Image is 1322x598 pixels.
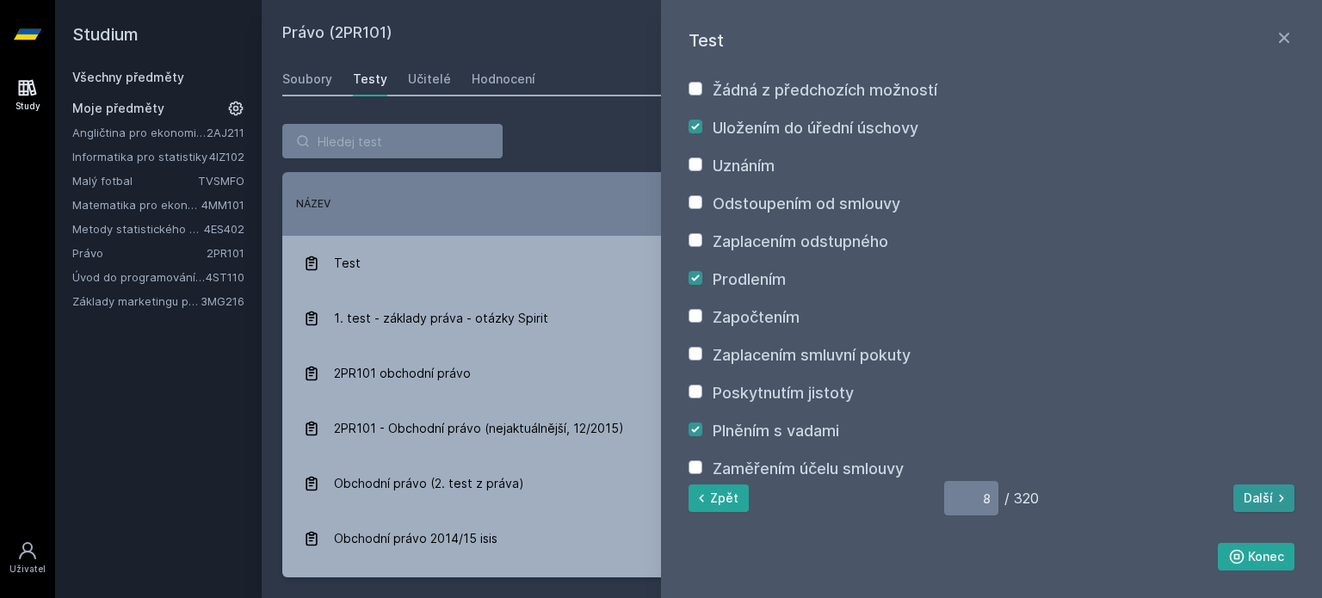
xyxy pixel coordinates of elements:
[713,232,888,250] label: Zaplacením odstupného
[282,71,332,88] div: Soubory
[334,466,524,501] span: Obchodní právo (2. test z práva)
[198,174,244,188] a: TVSMFO
[201,198,244,212] a: 4MM101
[472,62,535,96] a: Hodnocení
[72,70,184,84] a: Všechny předměty
[334,301,548,336] span: 1. test - základy práva - otázky Spirit
[713,459,904,478] label: Zaměřením účelu smlouvy
[713,157,775,175] label: Uznáním
[3,69,52,121] a: Study
[334,411,624,446] span: 2PR101 - Obchodní právo (nejaktuálnější, 12/2015)
[713,384,854,402] label: Poskytnutím jistoty
[689,484,749,512] button: Zpět
[472,71,535,88] div: Hodnocení
[206,270,244,284] a: 4ST110
[713,194,900,213] label: Odstoupením od smlouvy
[282,21,1103,48] h2: Právo (2PR101)
[72,100,164,117] span: Moje předměty
[282,236,1301,291] a: Test [DATE] 320
[334,356,471,391] span: 2PR101 obchodní právo
[15,100,40,113] div: Study
[334,246,361,281] span: Test
[353,62,387,96] a: Testy
[282,124,503,158] input: Hledej test
[282,456,1301,511] a: Obchodní právo (2. test z práva) [DATE] 317
[9,563,46,576] div: Uživatel
[72,148,209,165] a: Informatika pro statistiky
[209,150,244,163] a: 4IZ102
[282,401,1301,456] a: 2PR101 - Obchodní právo (nejaktuálnější, 12/2015) [DATE] 259
[72,124,207,141] a: Angličtina pro ekonomická studia 1 (B2/C1)
[72,244,207,262] a: Právo
[72,196,201,213] a: Matematika pro ekonomy
[334,521,497,556] span: Obchodní právo 2014/15 isis
[296,196,330,212] button: Název
[282,291,1301,346] a: 1. test - základy práva - otázky Spirit [DATE] 337
[204,222,244,236] a: 4ES402
[353,71,387,88] div: Testy
[207,246,244,260] a: 2PR101
[713,119,918,137] label: Uložením do úřední úschovy
[72,293,201,310] a: Základy marketingu pro informatiky a statistiky
[72,172,198,189] a: Malý fotbal
[408,62,451,96] a: Učitelé
[282,511,1301,566] a: Obchodní právo 2014/15 isis [DATE] 180
[3,532,52,584] a: Uživatel
[207,126,244,139] a: 2AJ211
[713,308,800,326] label: Započtením
[713,346,911,364] label: Zaplacením smluvní pokuty
[1218,543,1295,570] button: Konec
[72,220,204,237] a: Metody statistického srovnávání
[408,71,451,88] div: Učitelé
[282,346,1301,401] a: 2PR101 obchodní právo [DATE] 184
[201,294,244,308] a: 3MG216
[282,62,332,96] a: Soubory
[713,270,786,288] label: Prodlením
[1233,484,1294,512] button: Další
[944,481,1039,515] span: / 320
[713,422,839,440] label: Plněním s vadami
[72,268,206,286] a: Úvod do programování v R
